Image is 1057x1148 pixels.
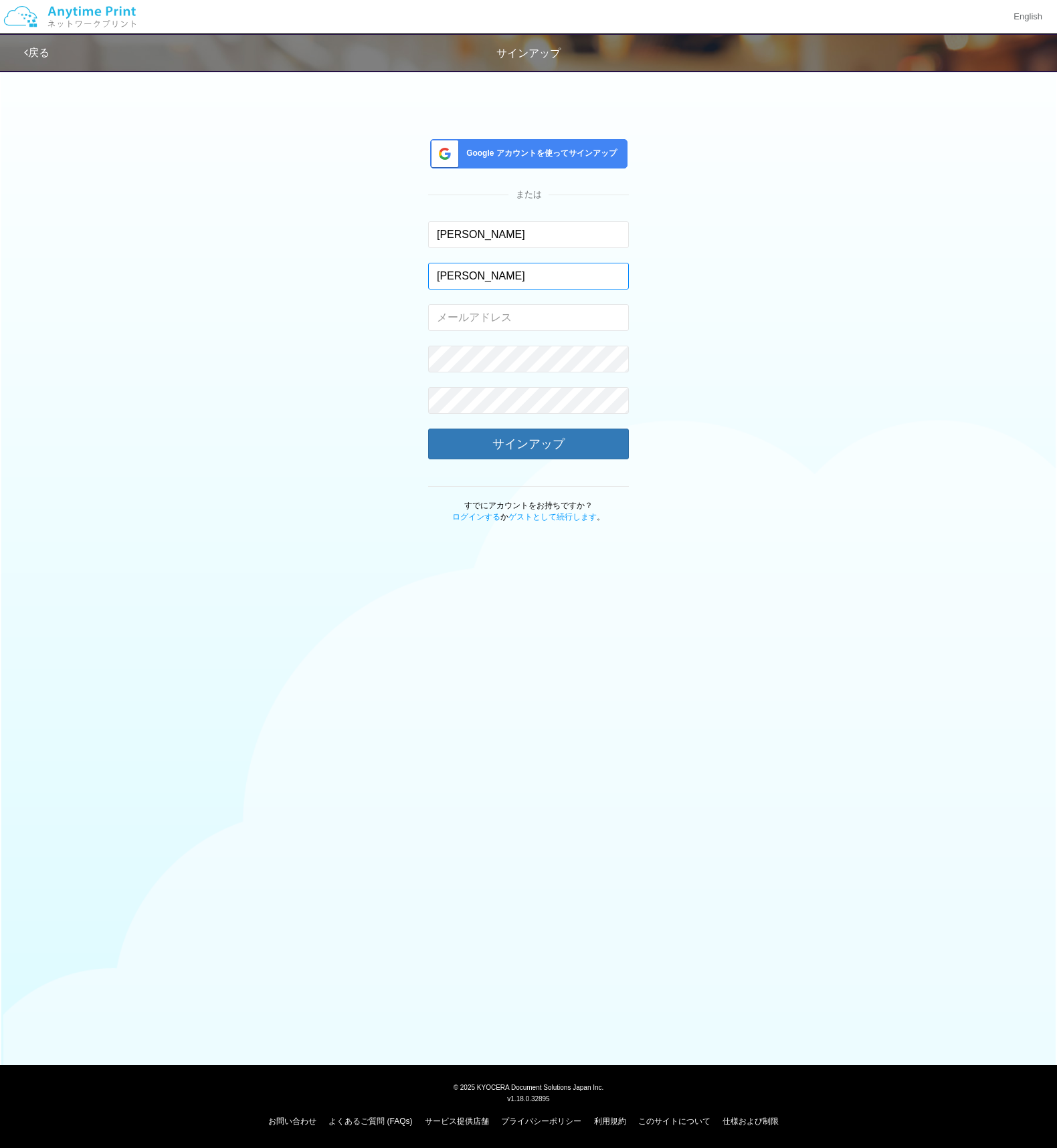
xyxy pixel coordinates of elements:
span: v1.18.0.32895 [507,1095,549,1103]
input: 名 [428,263,629,290]
a: プライバシーポリシー [501,1117,581,1126]
button: サインアップ [428,429,629,459]
span: サインアップ [496,47,561,59]
a: このサイトについて [638,1117,710,1126]
input: 姓 [428,221,629,248]
a: ゲストとして続行します [508,512,597,522]
a: ログインする [452,512,500,522]
input: メールアドレス [428,304,629,331]
p: すでにアカウントをお持ちですか？ [452,500,605,523]
span: © 2025 KYOCERA Document Solutions Japan Inc. [454,1082,604,1091]
a: お問い合わせ [268,1117,316,1126]
span: か 。 [452,512,605,522]
a: よくあるご質問 (FAQs) [328,1117,412,1126]
div: または [428,189,629,201]
a: 利用規約 [594,1117,626,1126]
a: 仕様および制限 [723,1117,779,1126]
a: 戻る [24,47,50,58]
span: Google アカウントを使ってサインアップ [461,148,617,159]
a: サービス提供店舗 [425,1117,489,1126]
